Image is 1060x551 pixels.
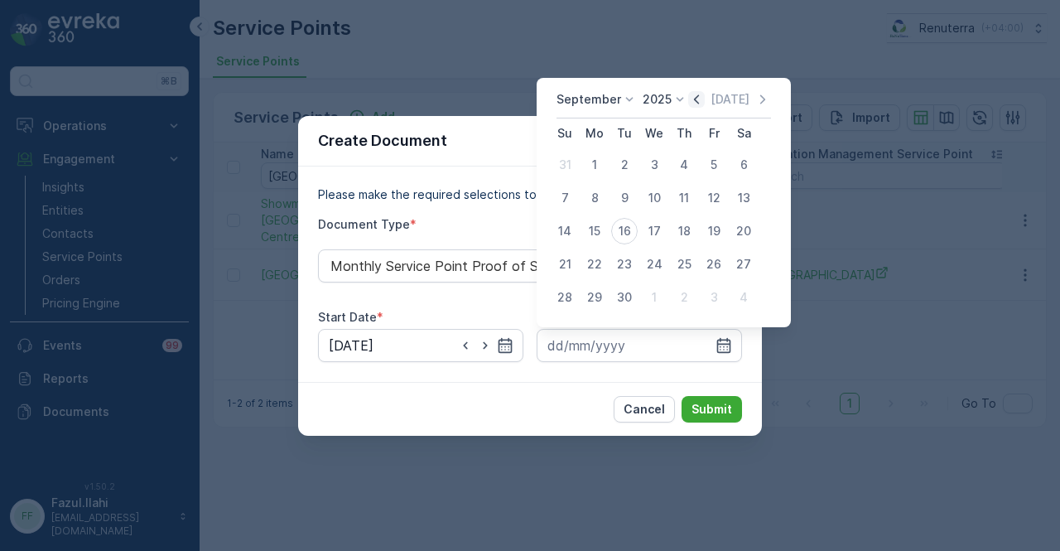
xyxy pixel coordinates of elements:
[729,118,759,148] th: Saturday
[641,284,667,311] div: 1
[318,217,410,231] label: Document Type
[550,118,580,148] th: Sunday
[624,401,665,418] p: Cancel
[671,218,697,244] div: 18
[611,185,638,211] div: 9
[701,284,727,311] div: 3
[611,152,638,178] div: 2
[699,118,729,148] th: Friday
[580,118,609,148] th: Monday
[537,329,742,362] input: dd/mm/yyyy
[552,218,578,244] div: 14
[318,129,447,152] p: Create Document
[691,401,732,418] p: Submit
[641,218,667,244] div: 17
[611,251,638,278] div: 23
[609,118,639,148] th: Tuesday
[614,396,675,423] button: Cancel
[643,91,672,108] p: 2025
[701,218,727,244] div: 19
[581,185,608,211] div: 8
[711,91,749,108] p: [DATE]
[682,396,742,423] button: Submit
[669,118,699,148] th: Thursday
[611,284,638,311] div: 30
[730,152,757,178] div: 6
[641,152,667,178] div: 3
[581,251,608,278] div: 22
[641,185,667,211] div: 10
[318,186,742,203] p: Please make the required selections to create your document.
[552,251,578,278] div: 21
[671,152,697,178] div: 4
[730,185,757,211] div: 13
[641,251,667,278] div: 24
[730,218,757,244] div: 20
[318,310,377,324] label: Start Date
[730,251,757,278] div: 27
[552,185,578,211] div: 7
[730,284,757,311] div: 4
[581,218,608,244] div: 15
[556,91,621,108] p: September
[552,152,578,178] div: 31
[671,251,697,278] div: 25
[581,284,608,311] div: 29
[318,329,523,362] input: dd/mm/yyyy
[611,218,638,244] div: 16
[671,284,697,311] div: 2
[581,152,608,178] div: 1
[701,152,727,178] div: 5
[701,185,727,211] div: 12
[639,118,669,148] th: Wednesday
[552,284,578,311] div: 28
[701,251,727,278] div: 26
[671,185,697,211] div: 11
